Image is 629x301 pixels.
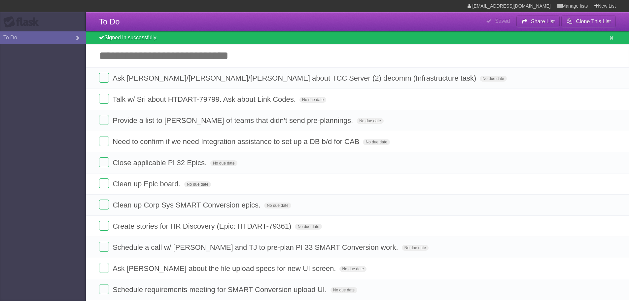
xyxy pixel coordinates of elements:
b: Saved [495,18,510,24]
label: Done [99,221,109,231]
span: Create stories for HR Discovery (Epic: HTDART-79361) [113,222,293,230]
span: No due date [480,76,507,82]
label: Done [99,73,109,83]
span: No due date [210,160,237,166]
span: Ask [PERSON_NAME]/[PERSON_NAME]/[PERSON_NAME] about TCC Server (2) decomm (Infrastructure task) [113,74,478,82]
b: Share List [531,19,555,24]
div: Flask [3,16,43,28]
span: Provide a list to [PERSON_NAME] of teams that didn't send pre-plannings. [113,116,355,125]
label: Done [99,178,109,188]
span: Schedule a call w/ [PERSON_NAME] and TJ to pre-plan PI 33 SMART Conversion work. [113,243,400,251]
label: Done [99,94,109,104]
label: Done [99,136,109,146]
span: No due date [264,203,291,208]
span: Need to confirm if we need Integration assistance to set up a DB b/d for CAB [113,137,361,146]
span: No due date [331,287,357,293]
span: Ask [PERSON_NAME] about the file upload specs for new UI screen. [113,264,337,273]
span: No due date [339,266,366,272]
span: Close applicable PI 32 Epics. [113,159,208,167]
button: Clone This List [561,16,616,27]
span: No due date [295,224,322,230]
span: No due date [357,118,383,124]
button: Share List [516,16,560,27]
span: Schedule requirements meeting for SMART Conversion upload UI. [113,285,329,294]
label: Done [99,242,109,252]
span: To Do [99,17,120,26]
div: Signed in successfully. [86,31,629,44]
span: No due date [402,245,429,251]
span: No due date [299,97,326,103]
span: No due date [184,181,211,187]
span: Talk w/ Sri about HTDART-79799. Ask about Link Codes. [113,95,297,103]
span: Clean up Corp Sys SMART Conversion epics. [113,201,262,209]
span: No due date [363,139,390,145]
label: Done [99,284,109,294]
label: Done [99,115,109,125]
span: Clean up Epic board. [113,180,182,188]
label: Done [99,157,109,167]
label: Done [99,263,109,273]
b: Clone This List [576,19,611,24]
label: Done [99,200,109,209]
